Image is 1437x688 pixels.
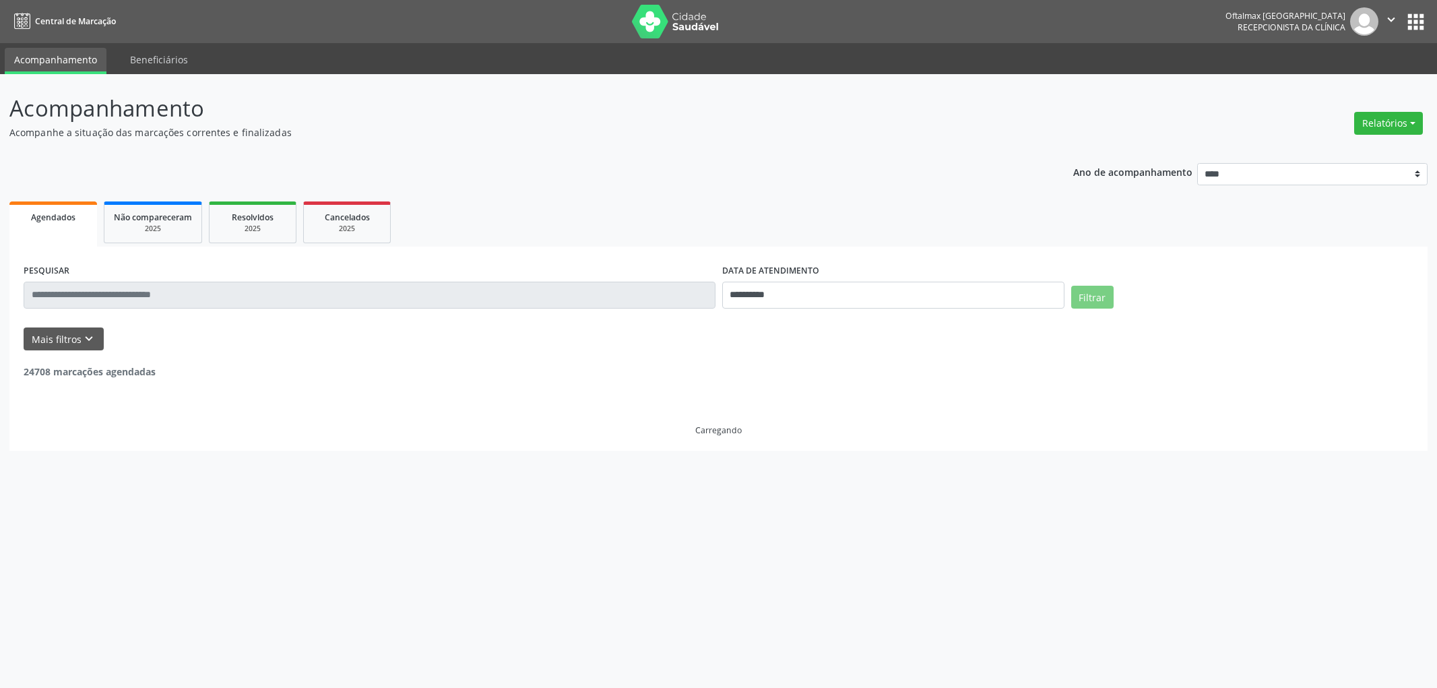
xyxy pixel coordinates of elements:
[9,10,116,32] a: Central de Marcação
[695,425,742,436] div: Carregando
[219,224,286,234] div: 2025
[9,125,1002,139] p: Acompanhe a situação das marcações correntes e finalizadas
[24,261,69,282] label: PESQUISAR
[1378,7,1404,36] button: 
[24,327,104,351] button: Mais filtroskeyboard_arrow_down
[325,212,370,223] span: Cancelados
[1071,286,1114,309] button: Filtrar
[232,212,274,223] span: Resolvidos
[9,92,1002,125] p: Acompanhamento
[313,224,381,234] div: 2025
[1350,7,1378,36] img: img
[1354,112,1423,135] button: Relatórios
[1404,10,1428,34] button: apps
[35,15,116,27] span: Central de Marcação
[1073,163,1192,180] p: Ano de acompanhamento
[5,48,106,74] a: Acompanhamento
[722,261,819,282] label: DATA DE ATENDIMENTO
[121,48,197,71] a: Beneficiários
[1225,10,1345,22] div: Oftalmax [GEOGRAPHIC_DATA]
[24,365,156,378] strong: 24708 marcações agendadas
[114,224,192,234] div: 2025
[1238,22,1345,33] span: Recepcionista da clínica
[114,212,192,223] span: Não compareceram
[1384,12,1399,27] i: 
[82,332,96,346] i: keyboard_arrow_down
[31,212,75,223] span: Agendados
